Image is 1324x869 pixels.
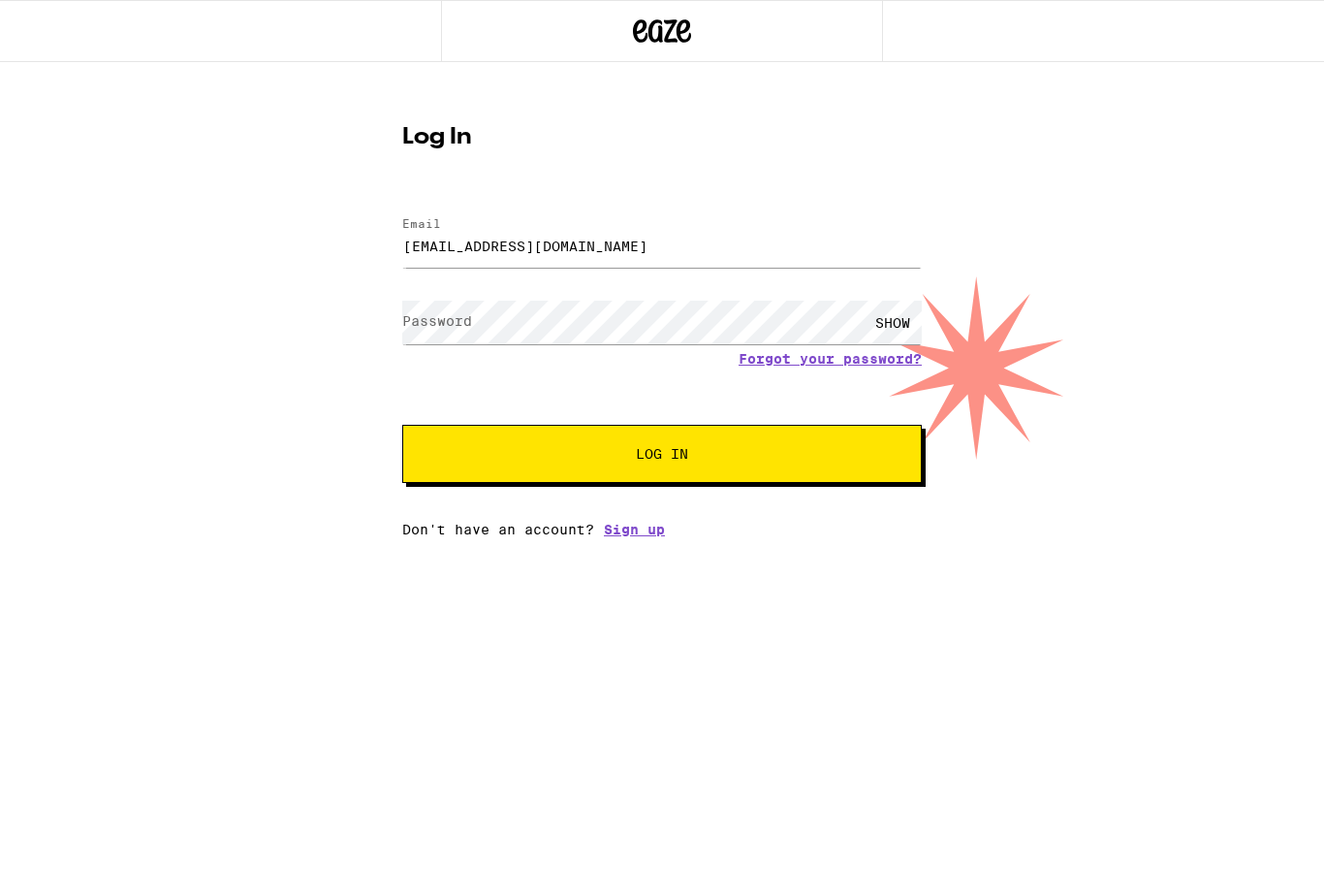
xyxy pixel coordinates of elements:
[604,522,665,537] a: Sign up
[402,522,922,537] div: Don't have an account?
[402,217,441,230] label: Email
[864,301,922,344] div: SHOW
[402,425,922,483] button: Log In
[402,313,472,329] label: Password
[402,126,922,149] h1: Log In
[402,224,922,268] input: Email
[739,351,922,367] a: Forgot your password?
[636,447,688,461] span: Log In
[12,14,140,29] span: Hi. Need any help?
